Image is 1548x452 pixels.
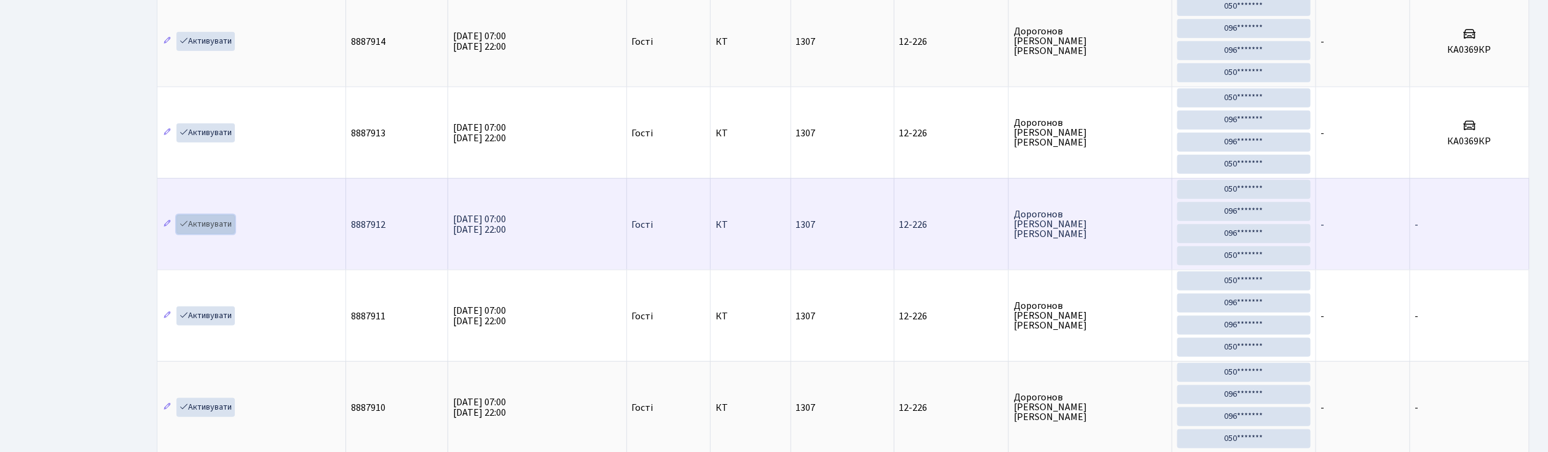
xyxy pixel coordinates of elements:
[632,220,654,230] span: Гості
[1321,35,1325,49] span: -
[176,32,235,51] a: Активувати
[632,128,654,138] span: Гості
[1321,127,1325,140] span: -
[1321,401,1325,415] span: -
[716,311,785,321] span: КТ
[1014,118,1167,147] span: Дорогонов [PERSON_NAME] [PERSON_NAME]
[716,37,785,47] span: КТ
[632,37,654,47] span: Гості
[176,398,235,417] a: Активувати
[632,403,654,413] span: Гості
[176,123,235,142] a: Активувати
[899,128,1003,138] span: 12-226
[1014,392,1167,422] span: Дорогонов [PERSON_NAME] [PERSON_NAME]
[351,218,385,232] span: 8887912
[453,29,506,53] span: [DATE] 07:00 [DATE] 22:00
[1321,310,1325,323] span: -
[351,127,385,140] span: 8887913
[351,401,385,415] span: 8887910
[1415,310,1419,323] span: -
[899,37,1003,47] span: 12-226
[796,401,816,415] span: 1307
[716,220,785,230] span: КТ
[716,128,785,138] span: КТ
[1415,218,1419,232] span: -
[351,35,385,49] span: 8887914
[632,311,654,321] span: Гості
[796,35,816,49] span: 1307
[176,215,235,234] a: Активувати
[1014,209,1167,239] span: Дорогонов [PERSON_NAME] [PERSON_NAME]
[1415,44,1524,56] h5: КА0369КР
[796,127,816,140] span: 1307
[351,310,385,323] span: 8887911
[453,304,506,328] span: [DATE] 07:00 [DATE] 22:00
[453,212,506,236] span: [DATE] 07:00 [DATE] 22:00
[453,395,506,419] span: [DATE] 07:00 [DATE] 22:00
[899,220,1003,230] span: 12-226
[899,311,1003,321] span: 12-226
[1415,136,1524,147] h5: КА0369КР
[716,403,785,413] span: КТ
[1014,301,1167,330] span: Дорогонов [PERSON_NAME] [PERSON_NAME]
[899,403,1003,413] span: 12-226
[176,306,235,325] a: Активувати
[1415,401,1419,415] span: -
[796,218,816,232] span: 1307
[1014,26,1167,56] span: Дорогонов [PERSON_NAME] [PERSON_NAME]
[1321,218,1325,232] span: -
[453,121,506,145] span: [DATE] 07:00 [DATE] 22:00
[796,310,816,323] span: 1307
